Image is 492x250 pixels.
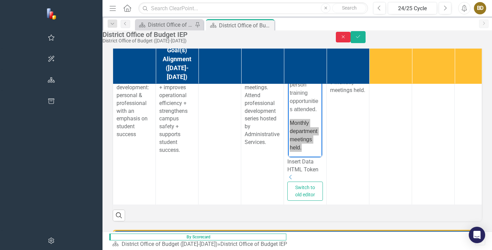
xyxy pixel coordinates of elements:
[332,3,366,13] button: Search
[330,77,366,94] p: 9 monthly meetings held.
[112,240,290,248] div: »
[342,5,357,11] span: Search
[474,2,486,14] button: BD
[390,4,435,13] div: 24/25 Cycle
[287,158,323,174] div: Insert Data HTML Token
[122,241,218,247] a: District Office of Budget ([DATE]-[DATE])
[288,38,322,157] iframe: Rich Text Area
[137,21,193,29] a: District Office of Budget IEP
[148,21,193,29] div: District Office of Budget IEP
[287,182,323,201] button: Switch to old editor
[469,227,485,243] div: Open Intercom Messenger
[109,234,286,240] span: By Scorecard
[220,241,287,247] div: District Office of Budget IEP
[102,38,322,43] div: District Office of Budget ([DATE]-[DATE])
[159,29,200,153] span: [PERSON_NAME] a collaborative environment that enhances cross-departmental communication + improv...
[138,2,368,14] input: Search ClearPoint...
[388,2,437,14] button: 24/25 Cycle
[102,31,322,38] div: District Office of Budget IEP
[46,8,58,20] img: ClearPoint Strategy
[219,21,273,30] div: District Office of Budget IEP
